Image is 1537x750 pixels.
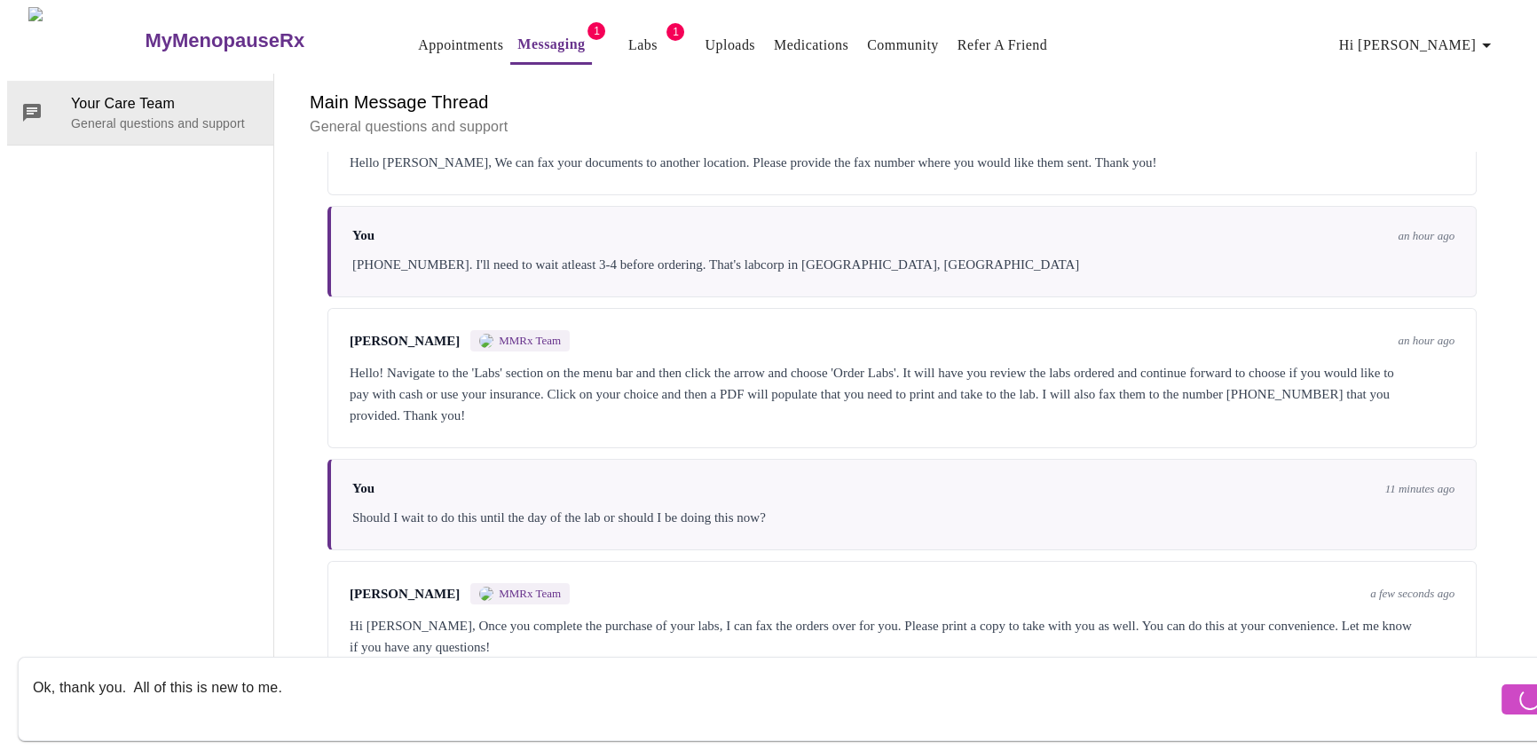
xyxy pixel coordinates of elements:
[698,28,762,63] button: Uploads
[1398,334,1454,348] span: an hour ago
[666,23,684,41] span: 1
[28,7,143,74] img: MyMenopauseRx Logo
[479,587,493,601] img: MMRX
[352,254,1454,275] div: [PHONE_NUMBER]. I'll need to wait atleast 3-4 before ordering. That's labcorp in [GEOGRAPHIC_DATA...
[310,116,1494,138] p: General questions and support
[499,587,561,601] span: MMRx Team
[479,334,493,348] img: MMRX
[143,10,375,72] a: MyMenopauseRx
[350,587,460,602] span: [PERSON_NAME]
[499,334,561,348] span: MMRx Team
[587,22,605,40] span: 1
[767,28,855,63] button: Medications
[774,33,848,58] a: Medications
[517,32,585,57] a: Messaging
[352,228,374,243] span: You
[411,28,510,63] button: Appointments
[350,362,1454,426] div: Hello! Navigate to the 'Labs' section on the menu bar and then click the arrow and choose 'Order ...
[1398,229,1454,243] span: an hour ago
[71,114,259,132] p: General questions and support
[867,33,939,58] a: Community
[310,88,1494,116] h6: Main Message Thread
[350,334,460,349] span: [PERSON_NAME]
[950,28,1055,63] button: Refer a Friend
[71,93,259,114] span: Your Care Team
[7,81,273,145] div: Your Care TeamGeneral questions and support
[352,481,374,496] span: You
[628,33,658,58] a: Labs
[510,27,592,65] button: Messaging
[350,615,1454,658] div: Hi [PERSON_NAME], Once you complete the purchase of your labs, I can fax the orders over for you....
[418,33,503,58] a: Appointments
[352,507,1454,528] div: Should I wait to do this until the day of the lab or should I be doing this now?
[1385,482,1454,496] span: 11 minutes ago
[145,29,304,52] h3: MyMenopauseRx
[1332,28,1504,63] button: Hi [PERSON_NAME]
[33,670,1497,727] textarea: Send a message about your appointment
[1370,587,1454,601] span: a few seconds ago
[958,33,1048,58] a: Refer a Friend
[350,152,1454,173] div: Hello [PERSON_NAME], We can fax your documents to another location. Please provide the fax number...
[860,28,946,63] button: Community
[1339,33,1497,58] span: Hi [PERSON_NAME]
[614,28,671,63] button: Labs
[705,33,755,58] a: Uploads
